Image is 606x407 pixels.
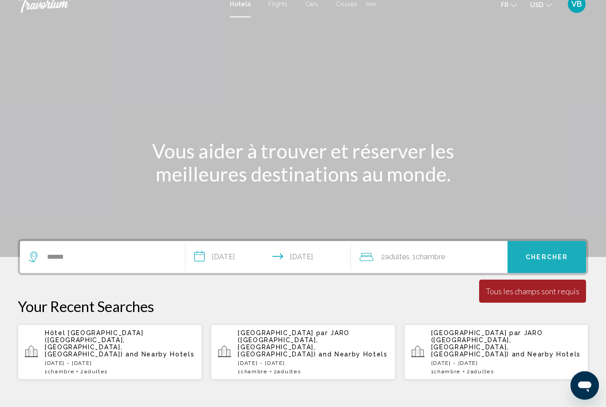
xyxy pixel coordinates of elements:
[20,241,586,273] div: Search widget
[48,369,75,375] span: Chambre
[385,253,409,261] span: Adultes
[467,369,494,375] span: 2
[351,241,508,273] button: Travelers: 2 adults, 0 children
[45,330,144,358] span: Hôtel [GEOGRAPHIC_DATA] ([GEOGRAPHIC_DATA], [GEOGRAPHIC_DATA], [GEOGRAPHIC_DATA])
[238,330,350,358] span: [GEOGRAPHIC_DATA] par JARO ([GEOGRAPHIC_DATA], [GEOGRAPHIC_DATA], [GEOGRAPHIC_DATA])
[238,360,388,367] p: [DATE] - [DATE]
[18,298,588,316] p: Your Recent Searches
[45,369,74,375] span: 1
[434,369,460,375] span: Chambre
[274,369,301,375] span: 2
[501,2,508,9] span: fr
[238,369,267,375] span: 1
[431,330,543,358] span: [GEOGRAPHIC_DATA] par JARO ([GEOGRAPHIC_DATA], [GEOGRAPHIC_DATA], [GEOGRAPHIC_DATA])
[137,140,469,186] h1: Vous aider à trouver et réserver les meilleures destinations au monde.
[404,324,588,380] button: [GEOGRAPHIC_DATA] par JARO ([GEOGRAPHIC_DATA], [GEOGRAPHIC_DATA], [GEOGRAPHIC_DATA]) and Nearby H...
[84,369,108,375] span: Adultes
[526,254,568,261] span: Chercher
[45,360,195,367] p: [DATE] - [DATE]
[268,1,287,8] a: Flights
[409,251,445,264] span: , 1
[80,369,107,375] span: 2
[126,351,195,358] span: and Nearby Hotels
[416,253,445,261] span: Chambre
[508,241,586,273] button: Chercher
[230,1,251,8] a: Hotels
[571,371,599,400] iframe: Bouton de lancement de la fenêtre de messagerie
[530,2,543,9] span: USD
[319,351,388,358] span: and Nearby Hotels
[211,324,395,380] button: [GEOGRAPHIC_DATA] par JARO ([GEOGRAPHIC_DATA], [GEOGRAPHIC_DATA], [GEOGRAPHIC_DATA]) and Nearby H...
[277,369,301,375] span: Adultes
[471,369,494,375] span: Adultes
[336,1,357,8] a: Cruises
[431,369,460,375] span: 1
[431,360,581,367] p: [DATE] - [DATE]
[486,287,579,296] div: Tous les champs sont requis
[18,324,202,380] button: Hôtel [GEOGRAPHIC_DATA] ([GEOGRAPHIC_DATA], [GEOGRAPHIC_DATA], [GEOGRAPHIC_DATA]) and Nearby Hote...
[512,351,581,358] span: and Nearby Hotels
[305,1,318,8] a: Cars
[185,241,351,273] button: Check-in date: Aug 11, 2025 Check-out date: Aug 12, 2025
[381,251,409,264] span: 2
[241,369,268,375] span: Chambre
